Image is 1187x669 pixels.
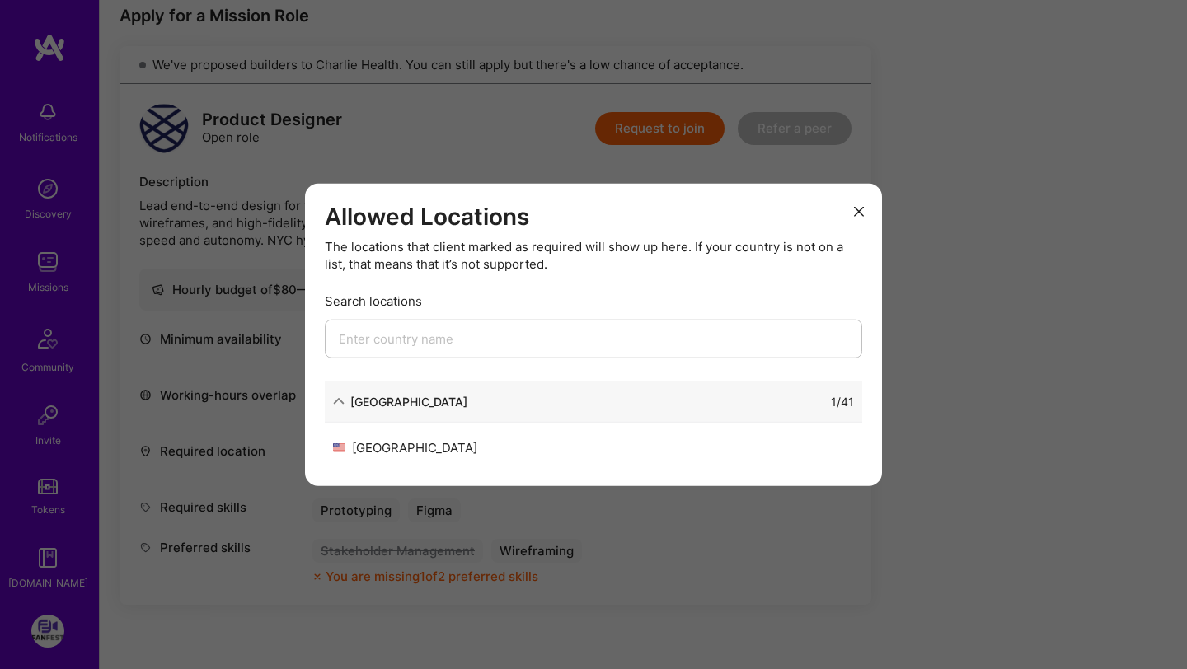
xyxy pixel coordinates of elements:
div: 1 / 41 [831,392,854,409]
h3: Allowed Locations [325,204,862,232]
img: United States [333,442,345,451]
i: icon Close [854,206,864,216]
i: icon ArrowDown [333,395,345,407]
input: Enter country name [325,319,862,358]
div: The locations that client marked as required will show up here. If your country is not on a list,... [325,237,862,272]
div: [GEOGRAPHIC_DATA] [350,392,467,409]
div: modal [305,184,882,486]
div: [GEOGRAPHIC_DATA] [333,438,593,456]
div: Search locations [325,292,862,309]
